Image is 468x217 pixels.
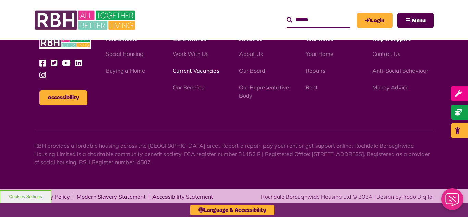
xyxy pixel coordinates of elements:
a: Work With Us [173,50,209,57]
a: Privacy Policy [34,194,70,200]
a: Modern Slavery Statement - open in a new tab [77,194,146,200]
a: Accessibility Statement [152,194,213,200]
a: Contact Us [372,50,401,57]
a: Prodo Digital - open in a new tab [401,193,434,200]
a: Social Housing - open in a new tab [106,50,144,57]
a: Buying a Home [106,67,145,74]
button: Language & Accessibility [190,205,274,215]
img: RBH [34,7,137,34]
a: Our Representative Body [239,84,289,99]
a: Current Vacancies [173,67,219,74]
a: Our Board [239,67,266,74]
button: Navigation [397,13,434,28]
a: About Us [239,50,263,57]
a: Your Home [306,50,333,57]
a: Repairs [306,67,325,74]
a: MyRBH [357,13,393,28]
a: Anti-Social Behaviour [372,67,428,74]
img: RBH [39,36,91,49]
p: RBH provides affordable housing across the [GEOGRAPHIC_DATA] area. Report a repair, pay your rent... [34,142,434,166]
span: Menu [412,18,426,23]
a: Rent [306,84,318,91]
div: Rochdale Boroughwide Housing Ltd © 2024 | Design by [261,193,434,201]
a: Our Benefits [173,84,204,91]
input: Search [287,13,350,27]
iframe: Netcall Web Assistant for live chat [437,186,468,217]
a: Money Advice [372,84,409,91]
button: Accessibility [39,90,87,105]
